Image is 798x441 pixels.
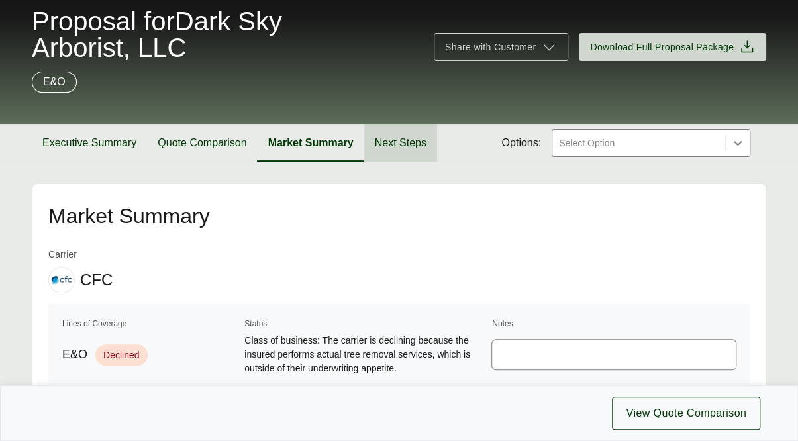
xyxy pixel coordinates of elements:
[244,334,488,375] span: Class of business: The carrier is declining because the insured performs actual tree removal serv...
[147,124,257,162] button: Quote Comparison
[48,205,750,226] h2: Market Summary
[501,135,541,151] span: Options:
[244,317,489,330] th: Status
[491,317,736,330] th: Notes
[434,33,568,61] button: Share with Customer
[364,124,437,162] button: Next Steps
[62,317,241,330] th: Lines of Coverage
[80,270,113,290] span: CFC
[612,397,760,430] button: View Quote Comparison
[49,268,74,293] img: CFC
[43,74,66,90] p: E&O
[626,405,746,421] span: View Quote Comparison
[579,33,766,61] button: Download Full Proposal Package
[95,344,147,366] span: Declined
[62,346,87,364] span: E&O
[32,124,147,162] button: Executive Summary
[32,8,418,61] span: Proposal for Dark Sky Arborist, LLC
[590,40,734,54] span: Download Full Proposal Package
[445,40,536,54] span: Share with Customer
[48,248,113,262] span: Carrier
[258,124,364,162] button: Market Summary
